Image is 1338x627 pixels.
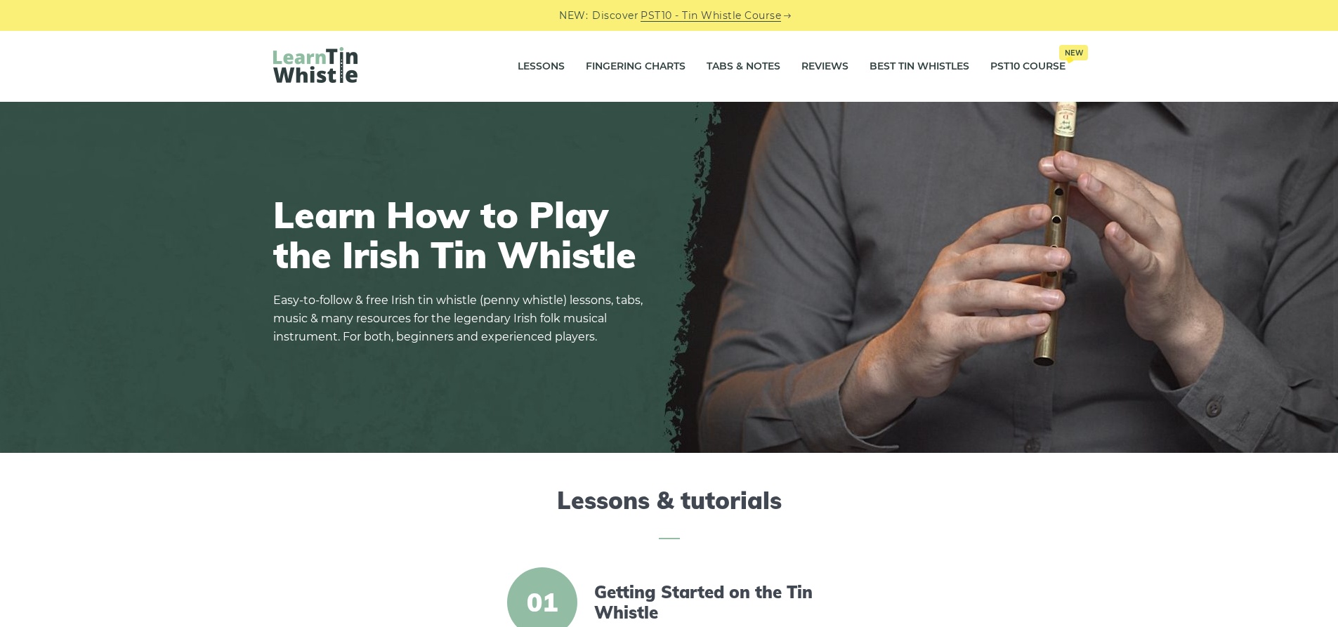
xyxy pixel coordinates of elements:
[707,49,780,84] a: Tabs & Notes
[990,49,1065,84] a: PST10 CourseNew
[273,291,652,346] p: Easy-to-follow & free Irish tin whistle (penny whistle) lessons, tabs, music & many resources for...
[518,49,565,84] a: Lessons
[594,582,836,623] a: Getting Started on the Tin Whistle
[273,487,1065,539] h2: Lessons & tutorials
[273,194,652,275] h1: Learn How to Play the Irish Tin Whistle
[273,47,358,83] img: LearnTinWhistle.com
[870,49,969,84] a: Best Tin Whistles
[801,49,848,84] a: Reviews
[586,49,686,84] a: Fingering Charts
[1059,45,1088,60] span: New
